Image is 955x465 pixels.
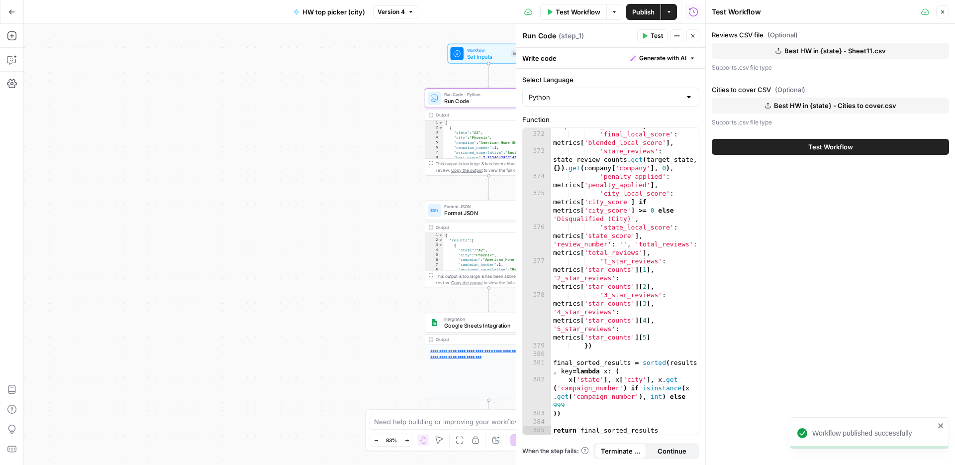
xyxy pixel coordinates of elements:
[712,139,949,155] button: Test Workflow
[522,115,699,124] label: Function
[523,350,551,358] div: 380
[712,30,949,40] label: Reviews CSV file
[436,160,549,174] div: This output is too large & has been abbreviated for review. to view the full content.
[386,436,397,444] span: 83%
[812,428,935,438] div: Workflow published successfully
[425,155,443,160] div: 8
[451,280,482,285] span: Copy the output
[523,426,551,435] div: 385
[784,46,886,56] span: Best HW in {state} - Sheet11.csv
[523,189,551,223] div: 375
[767,30,798,40] span: (Optional)
[487,288,490,312] g: Edge from step_2 to step_3
[436,336,530,343] div: Output
[712,85,949,95] label: Cities to cover CSV
[425,125,443,130] div: 2
[523,223,551,257] div: 376
[425,252,443,257] div: 5
[556,7,600,17] span: Test Workflow
[425,140,443,145] div: 5
[425,247,443,252] div: 4
[444,203,530,210] span: Format JSON
[632,7,655,17] span: Publish
[712,43,949,59] button: Best HW in {state} - Sheet11.csv
[430,319,439,327] img: Group%201%201.png
[451,168,482,173] span: Copy the output
[487,64,490,88] g: Edge from start to step_1
[712,117,949,127] p: Supports .csv file type
[523,172,551,189] div: 374
[523,147,551,172] div: 373
[444,97,531,106] span: Run Code
[425,242,443,247] div: 3
[438,125,443,130] span: Toggle code folding, rows 2 through 24
[637,29,668,42] button: Test
[444,209,530,218] span: Format JSON
[523,409,551,418] div: 383
[523,418,551,426] div: 384
[658,446,686,456] span: Continue
[712,63,949,73] p: Supports .csv file type
[467,47,508,53] span: Workflow
[712,98,949,114] button: Best HW in {state} - Cities to cover.csv
[438,242,443,247] span: Toggle code folding, rows 3 through 25
[523,31,556,41] textarea: Run Code
[467,52,508,61] span: Set Inputs
[425,44,553,64] div: WorkflowSet InputsInputs
[529,92,681,102] input: Python
[438,120,443,125] span: Toggle code folding, rows 1 through 48
[438,237,443,242] span: Toggle code folding, rows 2 through 49
[425,257,443,262] div: 6
[436,112,530,118] div: Output
[425,120,443,125] div: 1
[425,267,443,272] div: 8
[516,48,705,68] div: Write code
[523,342,551,350] div: 379
[487,176,490,200] g: Edge from step_1 to step_2
[444,91,531,98] span: Run Code · Python
[523,130,551,147] div: 372
[522,447,589,456] a: When the step fails:
[775,85,805,95] span: (Optional)
[522,75,699,85] label: Select Language
[639,54,686,63] span: Generate with AI
[438,232,443,237] span: Toggle code folding, rows 1 through 50
[646,443,697,459] button: Continue
[425,130,443,135] div: 3
[444,316,530,322] span: Integration
[436,273,549,286] div: This output is too large & has been abbreviated for review. to view the full content.
[808,142,853,152] span: Test Workflow
[523,257,551,291] div: 377
[559,31,584,41] span: ( step_1 )
[425,232,443,237] div: 1
[436,224,530,231] div: Output
[373,5,418,18] button: Version 4
[287,4,371,20] button: HW top picker (city)
[523,375,551,409] div: 382
[378,7,405,16] span: Version 4
[425,237,443,242] div: 2
[523,291,551,342] div: 378
[425,262,443,267] div: 7
[425,88,553,176] div: Run Code · PythonRun CodeStep 1Output[ { "state":"AZ", "city":"Phoenix", "campaign":"American Hom...
[425,201,553,288] div: Format JSONFormat JSONStep 2Output{ "results":[ { "state":"AZ", "city":"Phoenix", "campaign":"Ame...
[774,101,896,111] span: Best HW in {state} - Cities to cover.csv
[626,4,661,20] button: Publish
[425,135,443,140] div: 4
[425,145,443,150] div: 6
[626,52,699,65] button: Generate with AI
[540,4,606,20] button: Test Workflow
[302,7,365,17] span: HW top picker (city)
[601,446,640,456] span: Terminate Workflow
[651,31,663,40] span: Test
[425,150,443,155] div: 7
[523,358,551,375] div: 381
[938,422,945,430] button: close
[444,321,530,330] span: Google Sheets Integration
